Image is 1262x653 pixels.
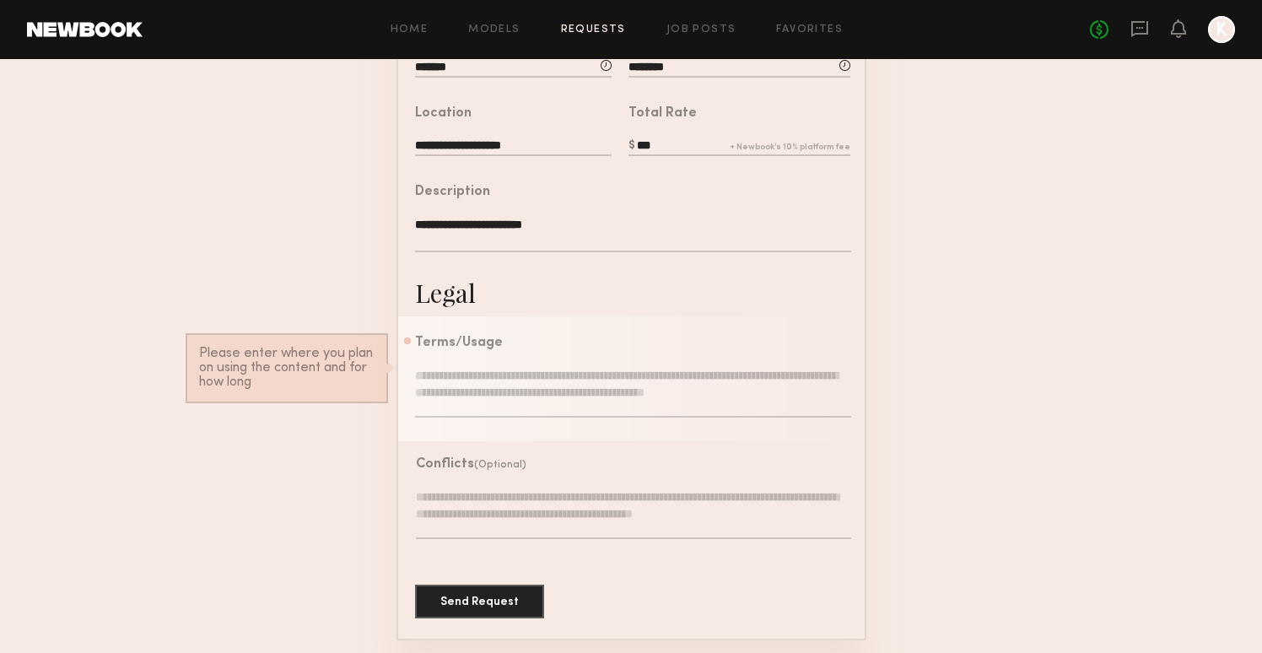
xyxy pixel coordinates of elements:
button: Send Request [415,585,544,618]
a: Job Posts [666,24,736,35]
a: Favorites [776,24,843,35]
header: Conflicts [416,458,526,472]
a: K [1208,16,1235,43]
a: Requests [561,24,626,35]
a: Home [391,24,429,35]
span: (Optional) [474,460,526,470]
div: Description [415,186,490,199]
div: Total Rate [628,107,697,121]
div: Location [415,107,472,121]
a: Models [468,24,520,35]
div: Please enter where you plan on using the content and for how long [199,347,375,390]
div: Terms/Usage [415,337,503,350]
div: Legal [415,276,476,310]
